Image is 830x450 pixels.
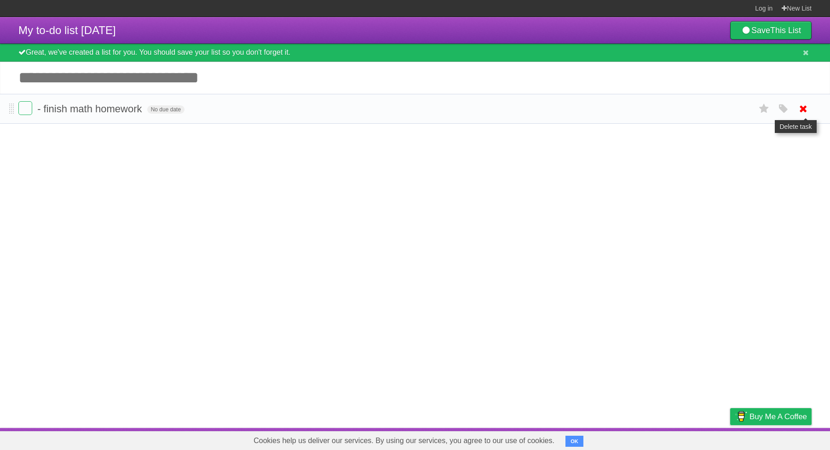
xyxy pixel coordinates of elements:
span: Buy me a coffee [749,409,807,425]
a: Developers [638,430,675,448]
button: OK [565,436,583,447]
span: - finish math homework [37,103,144,115]
span: My to-do list [DATE] [18,24,116,36]
span: Cookies help us deliver our services. By using our services, you agree to our use of cookies. [244,432,564,450]
a: Privacy [718,430,742,448]
b: This List [770,26,801,35]
a: Terms [687,430,707,448]
a: SaveThis List [730,21,812,40]
label: Done [18,101,32,115]
img: Buy me a coffee [735,409,747,424]
label: Star task [755,101,773,116]
a: Buy me a coffee [730,408,812,425]
a: Suggest a feature [754,430,812,448]
a: About [608,430,627,448]
span: No due date [147,105,184,114]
